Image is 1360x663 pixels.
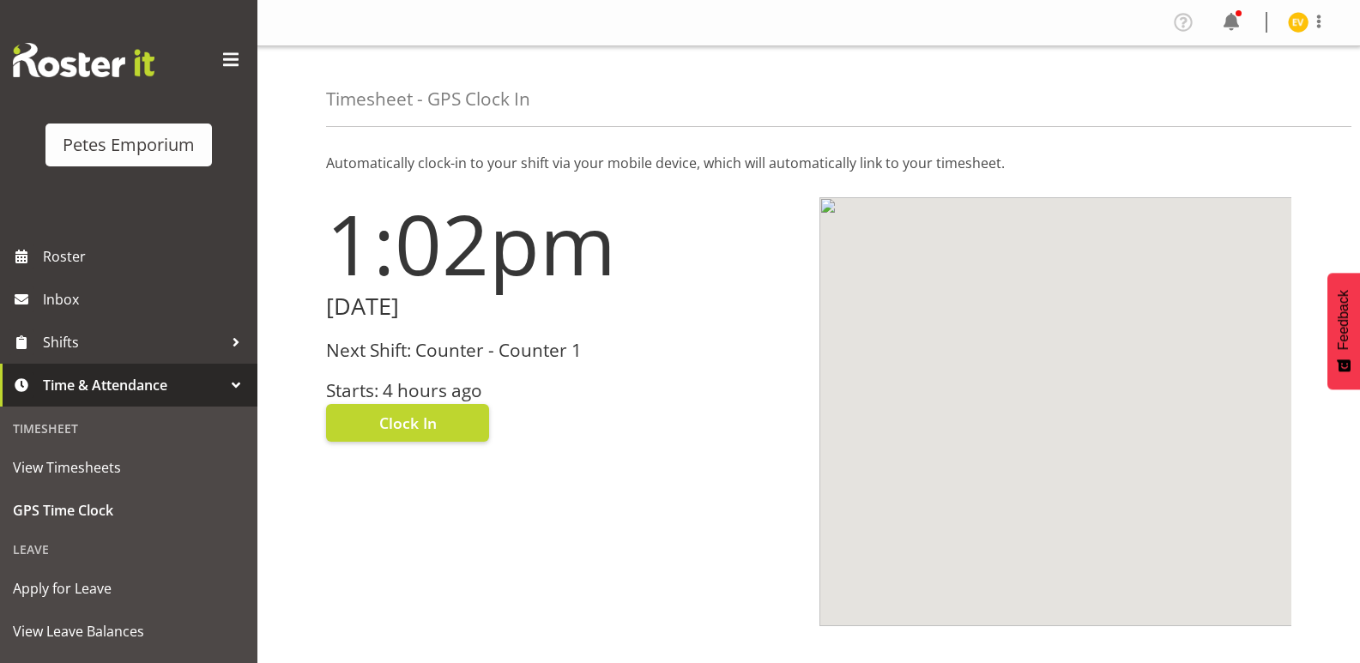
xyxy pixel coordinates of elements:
p: Automatically clock-in to your shift via your mobile device, which will automatically link to you... [326,153,1291,173]
span: View Leave Balances [13,618,245,644]
a: View Leave Balances [4,610,253,653]
a: View Timesheets [4,446,253,489]
div: Timesheet [4,411,253,446]
span: Shifts [43,329,223,355]
span: Clock In [379,412,437,434]
a: Apply for Leave [4,567,253,610]
h1: 1:02pm [326,197,799,290]
span: Time & Attendance [43,372,223,398]
span: GPS Time Clock [13,497,245,523]
button: Clock In [326,404,489,442]
div: Leave [4,532,253,567]
img: eva-vailini10223.jpg [1288,12,1309,33]
h3: Next Shift: Counter - Counter 1 [326,341,799,360]
h2: [DATE] [326,293,799,320]
button: Feedback - Show survey [1327,273,1360,389]
img: Rosterit website logo [13,43,154,77]
h4: Timesheet - GPS Clock In [326,89,530,109]
span: Feedback [1336,290,1351,350]
span: View Timesheets [13,455,245,480]
a: GPS Time Clock [4,489,253,532]
span: Roster [43,244,249,269]
span: Apply for Leave [13,576,245,601]
div: Petes Emporium [63,132,195,158]
h3: Starts: 4 hours ago [326,381,799,401]
span: Inbox [43,286,249,312]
